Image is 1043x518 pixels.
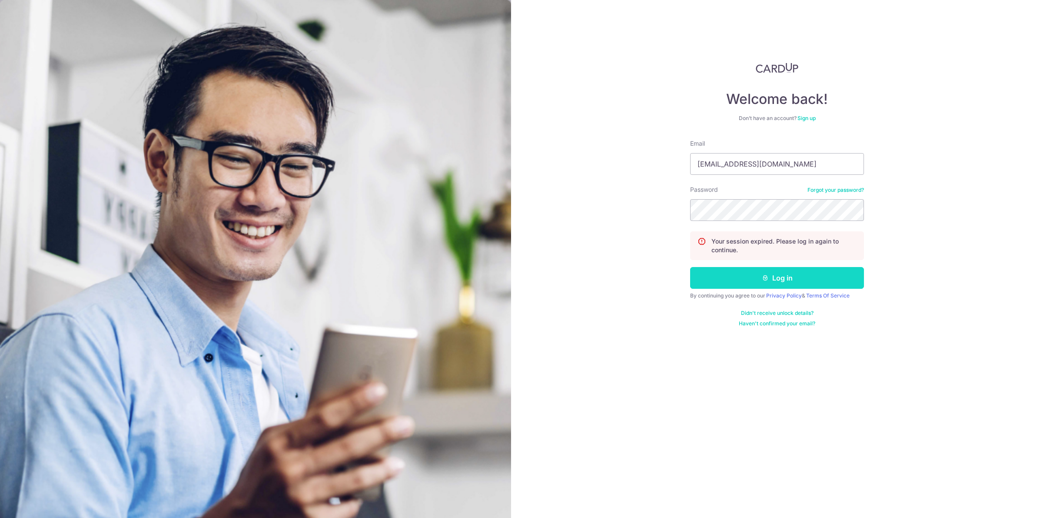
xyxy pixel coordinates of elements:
[690,153,864,175] input: Enter your Email
[690,139,705,148] label: Email
[741,310,814,317] a: Didn't receive unlock details?
[739,320,815,327] a: Haven't confirmed your email?
[690,267,864,289] button: Log in
[756,63,798,73] img: CardUp Logo
[806,292,850,299] a: Terms Of Service
[807,187,864,194] a: Forgot your password?
[711,237,857,254] p: Your session expired. Please log in again to continue.
[766,292,802,299] a: Privacy Policy
[690,292,864,299] div: By continuing you agree to our &
[690,185,718,194] label: Password
[690,115,864,122] div: Don’t have an account?
[690,90,864,108] h4: Welcome back!
[797,115,816,121] a: Sign up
